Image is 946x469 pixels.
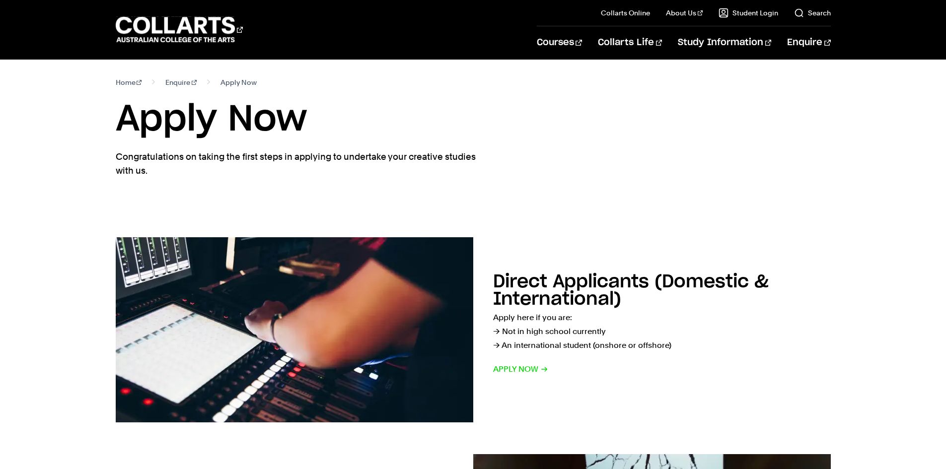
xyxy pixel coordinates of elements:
h1: Apply Now [116,97,831,142]
p: Apply here if you are: → Not in high school currently → An international student (onshore or offs... [493,311,831,352]
a: Student Login [719,8,778,18]
a: Home [116,75,142,89]
span: Apply Now [220,75,257,89]
a: About Us [666,8,703,18]
div: Go to homepage [116,15,243,44]
a: Enquire [787,26,830,59]
a: Enquire [165,75,197,89]
a: Search [794,8,831,18]
a: Collarts Online [601,8,650,18]
h2: Direct Applicants (Domestic & International) [493,273,769,308]
a: Courses [537,26,582,59]
span: Apply now [493,362,548,376]
a: Study Information [678,26,771,59]
p: Congratulations on taking the first steps in applying to undertake your creative studies with us. [116,150,478,178]
a: Direct Applicants (Domestic & International) Apply here if you are:→ Not in high school currently... [116,237,831,422]
a: Collarts Life [598,26,662,59]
